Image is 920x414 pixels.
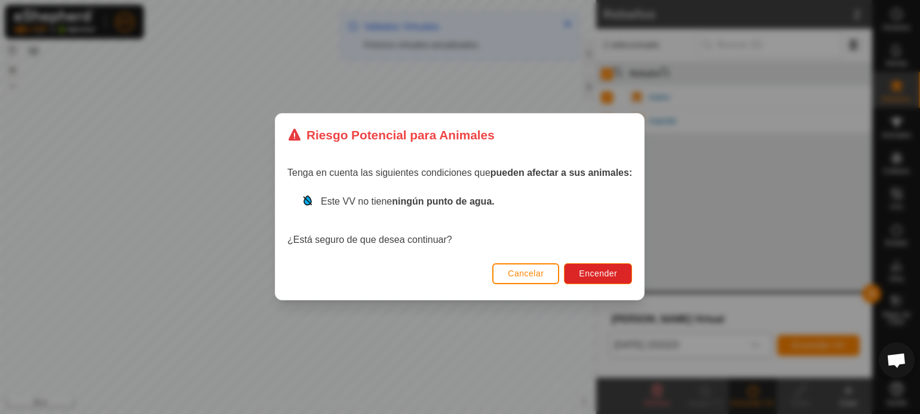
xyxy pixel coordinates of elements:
span: Este VV no tiene [321,197,495,207]
div: Chat abierto [879,342,915,378]
button: Cancelar [493,263,560,284]
span: Tenga en cuenta las siguientes condiciones que [287,168,632,178]
strong: pueden afectar a sus animales: [490,168,632,178]
div: ¿Está seguro de que desea continuar? [287,195,632,248]
span: Encender [579,269,618,279]
div: Riesgo Potencial para Animales [287,126,495,144]
button: Encender [565,263,633,284]
strong: ningún punto de agua. [392,197,495,207]
span: Cancelar [508,269,544,279]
